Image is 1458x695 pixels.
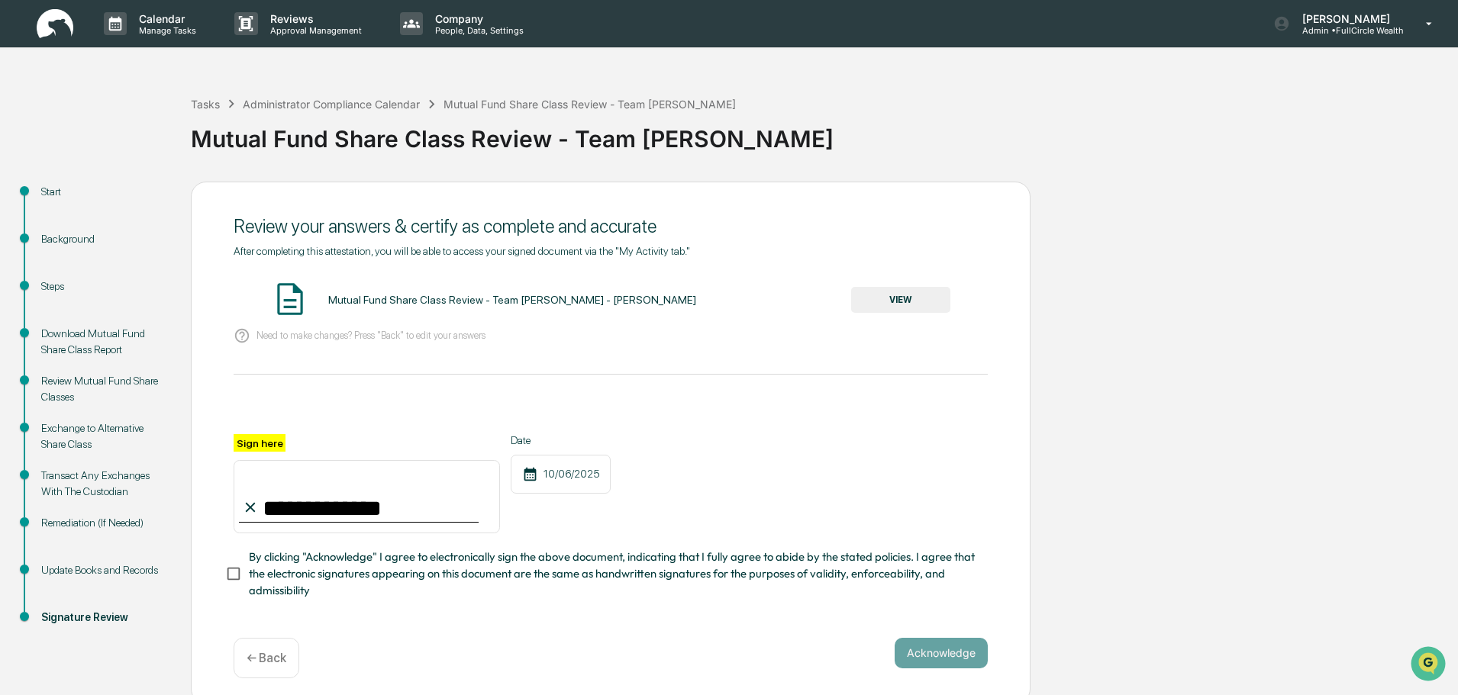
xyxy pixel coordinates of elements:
[41,231,166,247] div: Background
[258,12,369,25] p: Reviews
[423,25,531,36] p: People, Data, Settings
[41,373,166,405] div: Review Mutual Fund Share Classes
[127,12,204,25] p: Calendar
[41,326,166,358] div: Download Mutual Fund Share Class Report
[271,280,309,318] img: Document Icon
[243,98,420,111] div: Administrator Compliance Calendar
[31,221,96,236] span: Data Lookup
[1290,12,1404,25] p: [PERSON_NAME]
[15,194,27,206] div: 🖐️
[328,294,696,306] div: Mutual Fund Share Class Review - Team [PERSON_NAME] - [PERSON_NAME]
[41,278,166,294] div: Steps
[41,562,166,578] div: Update Books and Records
[444,98,736,111] div: Mutual Fund Share Class Review - Team [PERSON_NAME]
[41,515,166,531] div: Remediation (If Needed)
[423,12,531,25] p: Company
[511,434,611,446] label: Date
[111,194,123,206] div: 🗄️
[152,259,185,270] span: Pylon
[851,287,950,313] button: VIEW
[15,223,27,235] div: 🔎
[191,113,1450,153] div: Mutual Fund Share Class Review - Team [PERSON_NAME]
[105,186,195,214] a: 🗄️Attestations
[31,192,98,208] span: Preclearance
[52,117,250,132] div: Start new chat
[1409,645,1450,686] iframe: Open customer support
[108,258,185,270] a: Powered byPylon
[41,420,166,452] div: Exchange to Alternative Share Class
[234,245,690,257] span: After completing this attestation, you will be able to access your signed document via the "My Ac...
[41,468,166,500] div: Transact Any Exchanges With The Custodian
[1290,25,1404,36] p: Admin • FullCircle Wealth
[52,132,193,144] div: We're available if you need us!
[127,25,204,36] p: Manage Tasks
[895,638,988,668] button: Acknowledge
[234,434,285,452] label: Sign here
[258,25,369,36] p: Approval Management
[15,32,278,56] p: How can we help?
[256,330,485,341] p: Need to make changes? Press "Back" to edit your answers
[41,610,166,626] div: Signature Review
[247,651,286,665] p: ← Back
[41,184,166,200] div: Start
[511,455,611,494] div: 10/06/2025
[37,9,73,39] img: logo
[9,186,105,214] a: 🖐️Preclearance
[9,215,102,243] a: 🔎Data Lookup
[126,192,189,208] span: Attestations
[15,117,43,144] img: 1746055101610-c473b297-6a78-478c-a979-82029cc54cd1
[234,215,988,237] div: Review your answers & certify as complete and accurate
[191,98,220,111] div: Tasks
[249,549,976,600] span: By clicking "Acknowledge" I agree to electronically sign the above document, indicating that I fu...
[260,121,278,140] button: Start new chat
